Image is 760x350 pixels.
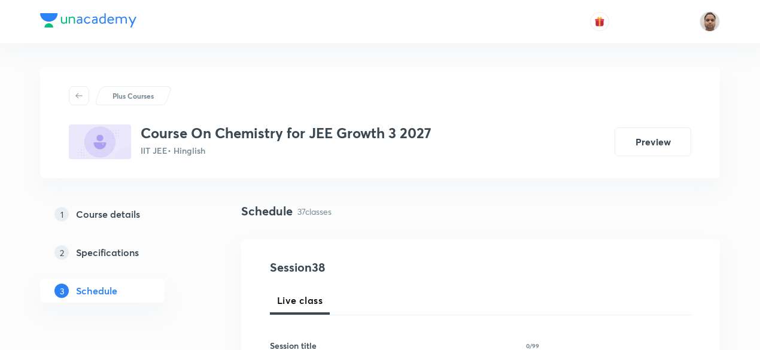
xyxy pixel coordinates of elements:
[54,207,69,221] p: 1
[54,245,69,260] p: 2
[241,202,293,220] h4: Schedule
[76,207,140,221] h5: Course details
[594,16,605,27] img: avatar
[277,293,323,308] span: Live class
[590,12,609,31] button: avatar
[40,13,136,28] img: Company Logo
[54,284,69,298] p: 3
[76,284,117,298] h5: Schedule
[141,124,431,142] h3: Course On Chemistry for JEE Growth 3 2027
[40,241,203,264] a: 2Specifications
[526,343,539,349] p: 0/99
[40,13,136,31] a: Company Logo
[297,205,332,218] p: 37 classes
[615,127,691,156] button: Preview
[113,90,154,101] p: Plus Courses
[700,11,720,32] img: Shekhar Banerjee
[76,245,139,260] h5: Specifications
[141,144,431,157] p: IIT JEE • Hinglish
[69,124,131,159] img: FE0278A3-499C-4C83-B863-08F87F8D60A9_plus.png
[270,258,488,276] h4: Session 38
[40,202,203,226] a: 1Course details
